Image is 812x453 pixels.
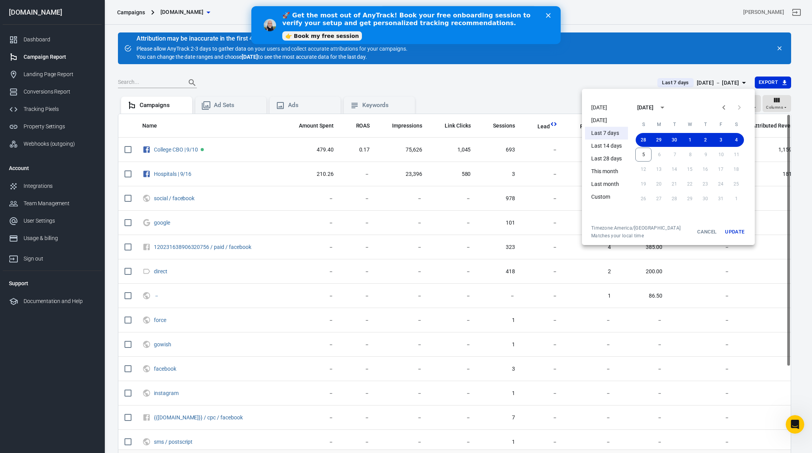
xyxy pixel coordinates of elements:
span: Saturday [729,117,743,132]
span: Matches your local time [591,233,681,239]
span: Wednesday [683,117,697,132]
button: 4 [728,133,744,147]
li: Last 7 days [585,127,628,140]
button: 2 [698,133,713,147]
button: 3 [713,133,728,147]
button: Previous month [716,100,732,115]
span: Monday [652,117,666,132]
span: Tuesday [667,117,681,132]
iframe: Intercom live chat [786,415,804,434]
div: Close [295,7,302,12]
div: [DATE] [637,104,653,112]
button: Update [722,225,747,239]
span: Sunday [636,117,650,132]
button: 5 [635,148,652,162]
iframe: Intercom live chat banner [251,6,561,44]
button: 30 [667,133,682,147]
li: Custom [585,191,628,203]
button: calendar view is open, switch to year view [656,101,669,114]
span: Friday [714,117,728,132]
li: [DATE] [585,101,628,114]
li: Last 28 days [585,152,628,165]
button: Cancel [694,225,719,239]
button: 1 [682,133,698,147]
div: Timezone: America/[GEOGRAPHIC_DATA] [591,225,681,231]
button: 29 [651,133,667,147]
span: Thursday [698,117,712,132]
li: [DATE] [585,114,628,127]
li: Last 14 days [585,140,628,152]
li: Last month [585,178,628,191]
button: 28 [636,133,651,147]
li: This month [585,165,628,178]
